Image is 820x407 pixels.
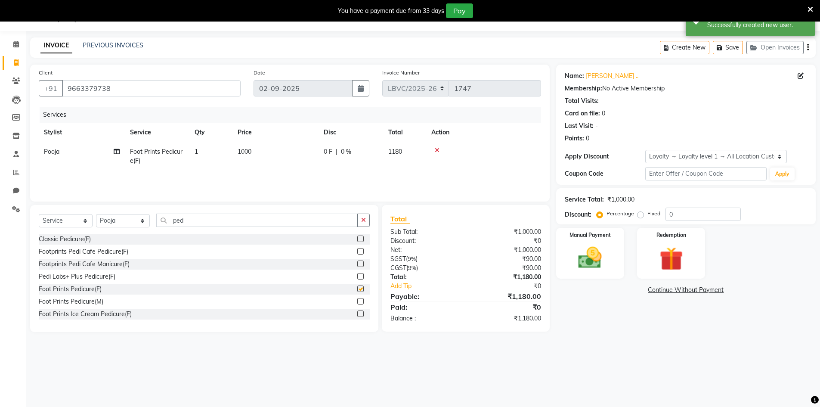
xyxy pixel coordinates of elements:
[324,147,332,156] span: 0 F
[466,314,548,323] div: ₹1,180.00
[232,123,319,142] th: Price
[390,214,410,224] span: Total
[39,80,63,96] button: +91
[319,123,383,142] th: Disc
[338,6,444,16] div: You have a payment due from 33 days
[466,255,548,264] div: ₹90.00
[39,260,130,269] div: Footprints Pedi Cafe Manicure(F)
[382,69,420,77] label: Invoice Number
[565,121,594,130] div: Last Visit:
[565,169,646,178] div: Coupon Code
[607,195,634,204] div: ₹1,000.00
[39,310,132,319] div: Foot Prints Ice Cream Pedicure(F)
[586,134,589,143] div: 0
[384,282,479,291] a: Add Tip
[254,69,265,77] label: Date
[466,245,548,255] div: ₹1,000.00
[44,148,59,155] span: Pooja
[466,302,548,312] div: ₹0
[558,286,814,295] a: Continue Without Payment
[571,244,609,271] img: _cash.svg
[660,41,709,54] button: Create New
[195,148,198,155] span: 1
[466,236,548,245] div: ₹0
[569,231,611,239] label: Manual Payment
[40,38,72,53] a: INVOICE
[565,71,584,81] div: Name:
[565,109,600,118] div: Card on file:
[656,231,686,239] label: Redemption
[602,109,605,118] div: 0
[383,123,426,142] th: Total
[565,96,599,106] div: Total Visits:
[39,123,125,142] th: Stylist
[39,235,91,244] div: Classic Pedicure(F)
[39,297,103,306] div: Foot Prints Pedicure(M)
[384,273,466,282] div: Total:
[130,148,183,165] span: Foot Prints Pedicure(F)
[39,69,53,77] label: Client
[466,273,548,282] div: ₹1,180.00
[384,227,466,236] div: Sub Total:
[647,210,660,217] label: Fixed
[384,314,466,323] div: Balance :
[426,123,541,142] th: Action
[40,107,548,123] div: Services
[565,152,646,161] div: Apply Discount
[341,147,351,156] span: 0 %
[480,282,548,291] div: ₹0
[189,123,232,142] th: Qty
[565,84,602,93] div: Membership:
[39,272,115,281] div: Pedi Labs+ Plus Pedicure(F)
[384,245,466,255] div: Net:
[384,236,466,245] div: Discount:
[384,302,466,312] div: Paid:
[645,167,767,180] input: Enter Offer / Coupon Code
[408,264,416,271] span: 9%
[746,41,804,54] button: Open Invoices
[384,264,466,273] div: ( )
[83,41,143,49] a: PREVIOUS INVOICES
[336,147,337,156] span: |
[238,148,251,155] span: 1000
[466,291,548,301] div: ₹1,180.00
[446,3,473,18] button: Pay
[125,123,189,142] th: Service
[384,291,466,301] div: Payable:
[156,214,358,227] input: Search or Scan
[565,195,604,204] div: Service Total:
[466,227,548,236] div: ₹1,000.00
[770,168,795,180] button: Apply
[565,210,591,219] div: Discount:
[384,255,466,264] div: ( )
[390,264,406,272] span: CGST
[652,244,690,273] img: _gift.svg
[595,121,598,130] div: -
[39,247,128,256] div: Footprints Pedi Cafe Pedicure(F)
[586,71,638,81] a: [PERSON_NAME] ..
[39,285,102,294] div: Foot Prints Pedicure(F)
[606,210,634,217] label: Percentage
[565,84,807,93] div: No Active Membership
[390,255,406,263] span: SGST
[408,255,416,262] span: 9%
[707,21,808,30] div: Successfully created new user.
[388,148,402,155] span: 1180
[565,134,584,143] div: Points:
[466,264,548,273] div: ₹90.00
[62,80,241,96] input: Search by Name/Mobile/Email/Code
[713,41,743,54] button: Save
